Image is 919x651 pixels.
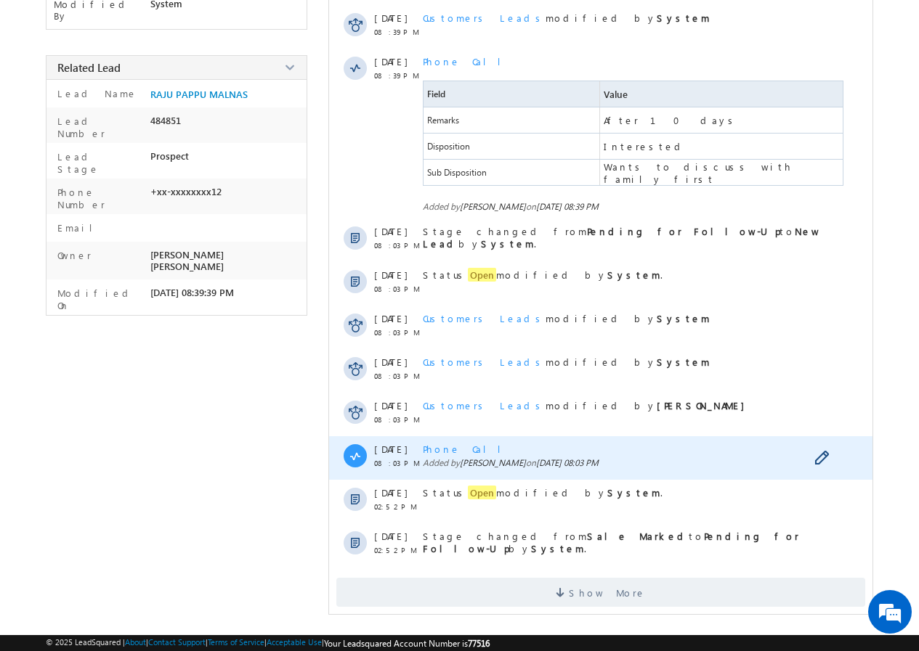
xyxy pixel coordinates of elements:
[468,268,496,282] span: Open
[54,115,145,139] label: Lead Number
[54,249,92,261] label: Owner
[374,459,418,467] span: 08:03 PM
[657,399,752,412] strong: [PERSON_NAME]
[424,134,599,159] span: Disposition
[423,486,663,499] span: Status modified by .
[54,221,104,234] label: Email
[374,312,407,324] span: [DATE]
[460,457,526,468] span: [PERSON_NAME]
[604,140,686,152] span: Interested
[460,201,526,212] span: [PERSON_NAME]
[604,114,738,126] span: After 10 days
[374,502,418,511] span: 02:52 PM
[423,356,710,368] span: modified by
[374,530,407,542] span: [DATE]
[657,12,710,24] strong: System
[423,225,820,250] span: Stage changed from to by .
[374,486,407,499] span: [DATE]
[424,107,599,133] span: Remarks
[814,451,837,468] span: Edit
[267,637,322,647] a: Acceptable Use
[374,443,407,455] span: [DATE]
[374,546,418,554] span: 02:52 PM
[19,134,265,435] textarea: Type your message and click 'Submit'
[423,225,820,250] strong: New Lead
[25,76,61,95] img: d_60004797649_company_0_60004797649
[427,115,459,126] span: Remarks
[374,372,418,380] span: 08:03 PM
[423,443,512,455] span: Phone Call
[569,578,646,607] span: Show More
[607,269,660,281] strong: System
[125,637,146,647] a: About
[374,356,407,368] span: [DATE]
[374,284,418,293] span: 08:03 PM
[423,457,846,468] span: Added by on
[374,225,407,237] span: [DATE]
[54,87,137,99] label: Lead Name
[374,415,418,424] span: 08:03 PM
[46,637,490,649] span: © 2025 LeadSquared | | | | |
[423,312,710,324] span: modified by
[54,287,145,311] label: Modified On
[324,638,490,649] span: Your Leadsquared Account Number is
[150,150,189,162] span: Prospect
[657,356,710,368] strong: System
[238,7,273,42] div: Minimize live chat window
[423,55,512,67] span: Phone Call
[148,637,206,647] a: Contact Support
[423,268,663,282] span: Status modified by .
[150,115,181,126] span: 484851
[424,160,599,185] span: Sub Disposition
[604,88,628,100] span: Value
[57,60,121,75] span: Related Lead
[150,89,248,100] a: RAJU PAPPU MALNAS
[213,447,264,467] em: Submit
[423,399,546,412] span: Customers Leads
[374,328,418,337] span: 08:03 PM
[536,457,599,468] span: [DATE] 08:03 PM
[423,12,710,24] span: modified by
[423,201,846,212] span: Added by on
[427,167,487,178] span: Sub Disposition
[150,287,234,298] span: [DATE] 08:39:39 PM
[54,150,145,175] label: Lead Stage
[374,71,418,80] span: 08:39 PM
[423,530,799,554] strong: Pending for Follow-Up
[423,312,546,324] span: Customers Leads
[481,237,534,250] strong: System
[657,312,710,324] strong: System
[427,141,470,152] span: Disposition
[531,542,584,554] strong: System
[607,486,660,499] strong: System
[150,249,299,272] span: [PERSON_NAME] [PERSON_NAME]
[374,399,407,412] span: [DATE]
[587,530,689,542] strong: Sale Marked
[54,186,145,210] label: Phone Number
[604,160,843,185] span: Wants to discuss with family first
[374,55,407,67] span: [DATE]
[374,269,407,281] span: [DATE]
[374,28,418,36] span: 08:39 PM
[587,225,780,237] strong: Pending for Follow-Up
[374,12,407,24] span: [DATE]
[468,486,496,499] span: Open
[423,530,799,554] span: Stage changed from to by .
[76,76,244,95] div: Leave a message
[468,638,490,649] span: 77516
[150,186,222,197] span: +xx-xxxxxxxx12
[208,637,264,647] a: Terms of Service
[427,89,445,99] span: Field
[423,356,546,368] span: Customers Leads
[536,201,599,212] span: [DATE] 08:39 PM
[423,12,546,24] span: Customers Leads
[374,241,418,250] span: 08:03 PM
[423,399,752,412] span: modified by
